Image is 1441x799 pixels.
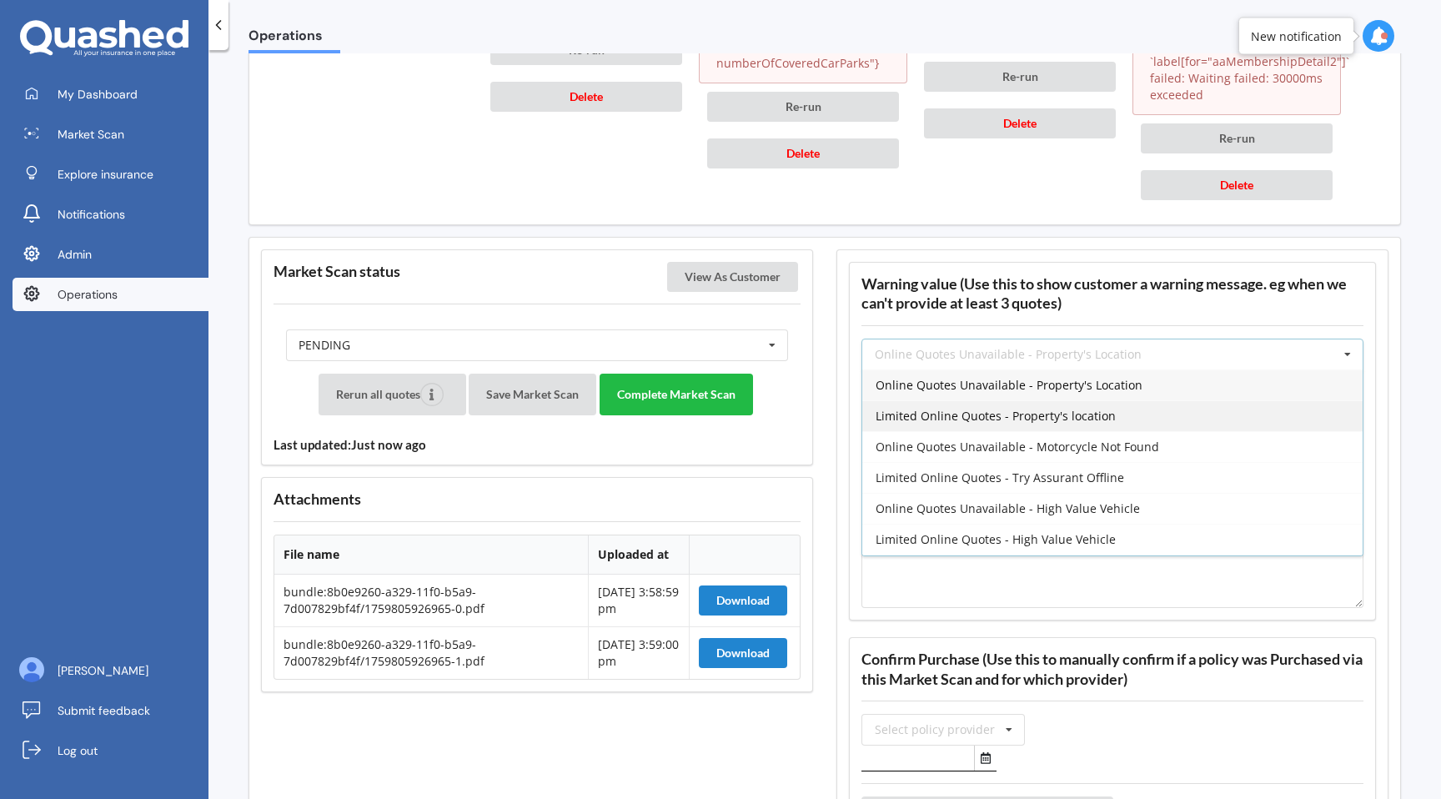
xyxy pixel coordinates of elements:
h3: Attachments [274,490,801,509]
h4: Last updated: Just now ago [274,437,801,453]
span: Admin [58,246,92,263]
span: Explore insurance [58,166,153,183]
button: Delete [1141,170,1333,200]
h3: Warning value (Use this to show customer a warning message. eg when we can't provide at least 3 q... [861,274,1363,313]
span: Limited Online Quotes - Property's location [876,408,1116,424]
td: bundle:8b0e9260-a329-11f0-b5a9-7d007829bf4f/1759805926965-0.pdf [274,575,588,626]
span: Delete [1003,116,1037,130]
span: Online Quotes Unavailable - Property's Location [876,377,1142,393]
span: Delete [1220,178,1253,192]
span: Limited Online Quotes - High Value Vehicle [876,531,1116,547]
button: Download [699,585,787,616]
button: Rerun all quotes [319,374,466,415]
td: [DATE] 3:59:00 pm [588,626,689,679]
span: Online Quotes Unavailable - Motorcycle Not Found [876,439,1159,455]
div: PENDING [299,339,350,351]
button: Save Market Scan [469,374,596,415]
button: Delete [490,82,682,112]
span: Market Scan [58,126,124,143]
span: Delete [570,89,603,103]
p: Waiting for selector `label[for="aaMembershipDetail2"]` failed: Waiting failed: 30000ms exceeded [1150,37,1323,103]
img: ALV-UjU6YHOUIM1AGx_4vxbOkaOq-1eqc8a3URkVIJkc_iWYmQ98kTe7fc9QMVOBV43MoXmOPfWPN7JjnmUwLuIGKVePaQgPQ... [19,657,44,682]
a: Log out [13,734,208,767]
th: File name [274,535,588,575]
span: Delete [786,146,820,160]
a: Explore insurance [13,158,208,191]
a: Submit feedback [13,694,208,727]
span: Log out [58,742,98,759]
a: My Dashboard [13,78,208,111]
div: New notification [1251,28,1342,44]
a: Admin [13,238,208,271]
button: Re-run [1141,123,1333,153]
span: [PERSON_NAME] [58,662,148,679]
td: bundle:8b0e9260-a329-11f0-b5a9-7d007829bf4f/1759805926965-1.pdf [274,626,588,679]
a: Operations [13,278,208,311]
button: Re-run [707,92,899,122]
button: Delete [707,138,899,168]
button: Download [699,638,787,668]
span: Submit feedback [58,702,150,719]
a: [PERSON_NAME] [13,654,208,687]
th: Uploaded at [588,535,689,575]
span: Limited Online Quotes - Try Assurant Offline [876,470,1124,485]
h3: Market Scan status [274,262,400,281]
span: My Dashboard [58,86,138,103]
span: Notifications [58,206,125,223]
button: Complete Market Scan [600,374,753,415]
a: Market Scan [13,118,208,151]
a: Notifications [13,198,208,231]
td: [DATE] 3:58:59 pm [588,575,689,626]
button: Delete [924,108,1116,138]
h3: Confirm Purchase (Use this to manually confirm if a policy was Purchased via this Market Scan and... [861,650,1363,688]
button: View As Customer [667,262,798,292]
button: Select date [974,746,997,771]
span: Online Quotes Unavailable - High Value Vehicle [876,500,1140,516]
span: Operations [58,286,118,303]
a: View As Customer [667,269,801,284]
button: Re-run [924,62,1116,92]
div: Select policy provider [875,724,995,736]
span: Operations [249,28,340,50]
